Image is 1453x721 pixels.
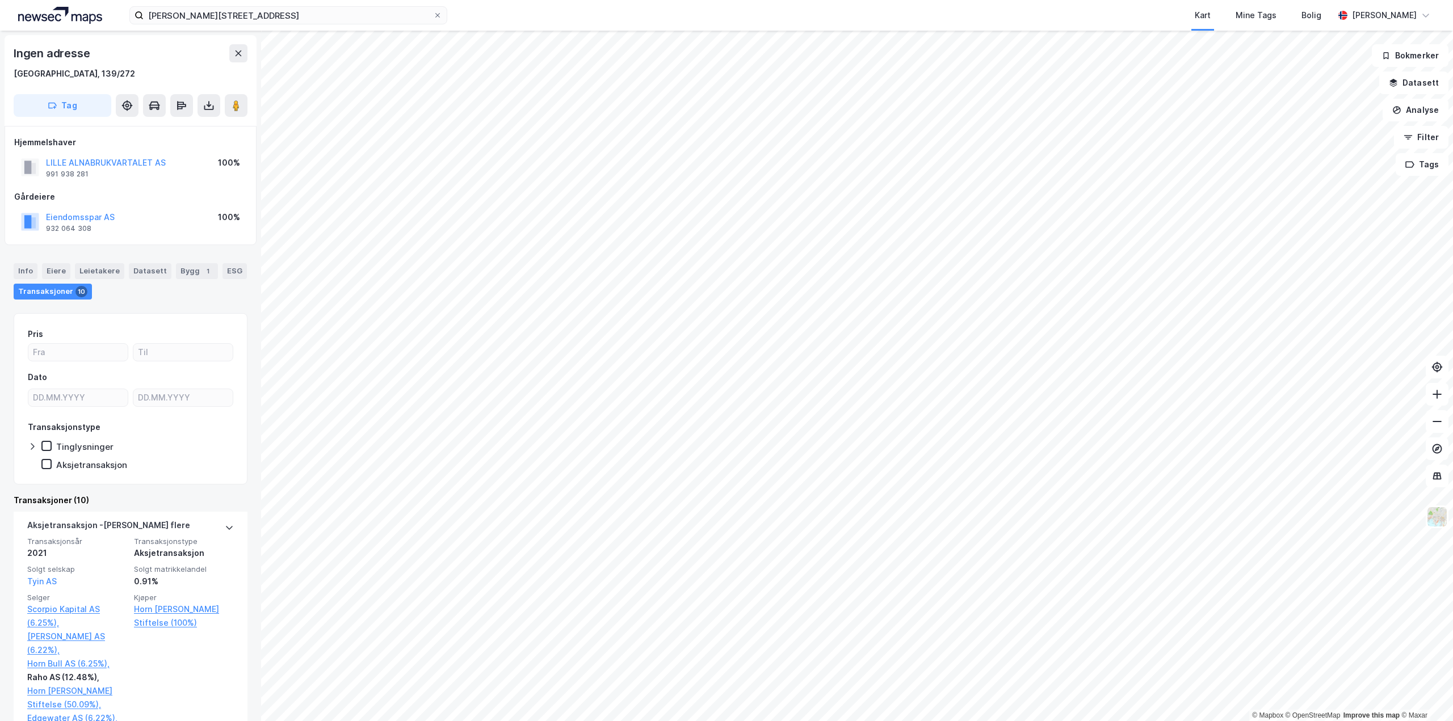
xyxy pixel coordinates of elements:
[176,263,218,279] div: Bygg
[134,537,234,546] span: Transaksjonstype
[28,389,128,406] input: DD.MM.YYYY
[56,441,114,452] div: Tinglysninger
[27,546,127,560] div: 2021
[14,136,247,149] div: Hjemmelshaver
[1396,153,1448,176] button: Tags
[28,344,128,361] input: Fra
[56,459,127,470] div: Aksjetransaksjon
[27,576,57,586] a: Tyin AS
[1372,44,1448,67] button: Bokmerker
[14,263,37,279] div: Info
[1236,9,1276,22] div: Mine Tags
[27,671,127,684] div: Raho AS (12.48%),
[134,593,234,602] span: Kjøper
[14,284,92,300] div: Transaksjoner
[222,263,247,279] div: ESG
[1396,667,1453,721] div: Kontrollprogram for chat
[14,67,135,81] div: [GEOGRAPHIC_DATA], 139/272
[27,564,127,574] span: Solgt selskap
[14,44,92,62] div: Ingen adresse
[14,190,247,204] div: Gårdeiere
[46,224,91,233] div: 932 064 308
[133,344,233,361] input: Til
[129,263,171,279] div: Datasett
[75,286,87,297] div: 10
[144,7,433,24] input: Søk på adresse, matrikkel, gårdeiere, leietakere eller personer
[1394,126,1448,149] button: Filter
[133,389,233,406] input: DD.MM.YYYY
[27,537,127,546] span: Transaksjonsår
[28,370,47,384] div: Dato
[27,518,190,537] div: Aksjetransaksjon - [PERSON_NAME] flere
[27,593,127,602] span: Selger
[202,265,213,277] div: 1
[218,156,240,170] div: 100%
[18,7,102,24] img: logo.a4113a55bc3d86da70a041830d287a7e.svg
[27,657,127,671] a: Horn Bull AS (6.25%),
[134,546,234,560] div: Aksjetransaksjon
[1252,711,1283,719] a: Mapbox
[1195,9,1211,22] div: Kart
[134,575,234,588] div: 0.91%
[1379,71,1448,94] button: Datasett
[27,684,127,711] a: Horn [PERSON_NAME] Stiftelse (50.09%),
[218,210,240,224] div: 100%
[14,94,111,117] button: Tag
[14,494,247,507] div: Transaksjoner (10)
[1426,506,1448,528] img: Z
[27,630,127,657] a: [PERSON_NAME] AS (6.22%),
[28,327,43,341] div: Pris
[1343,711,1400,719] a: Improve this map
[27,602,127,630] a: Scorpio Kapital AS (6.25%),
[134,564,234,574] span: Solgt matrikkelandel
[42,263,70,279] div: Eiere
[1286,711,1341,719] a: OpenStreetMap
[75,263,124,279] div: Leietakere
[1396,667,1453,721] iframe: Chat Widget
[1352,9,1417,22] div: [PERSON_NAME]
[46,170,89,179] div: 991 938 281
[28,420,100,434] div: Transaksjonstype
[1383,99,1448,121] button: Analyse
[1301,9,1321,22] div: Bolig
[134,602,234,630] a: Horn [PERSON_NAME] Stiftelse (100%)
